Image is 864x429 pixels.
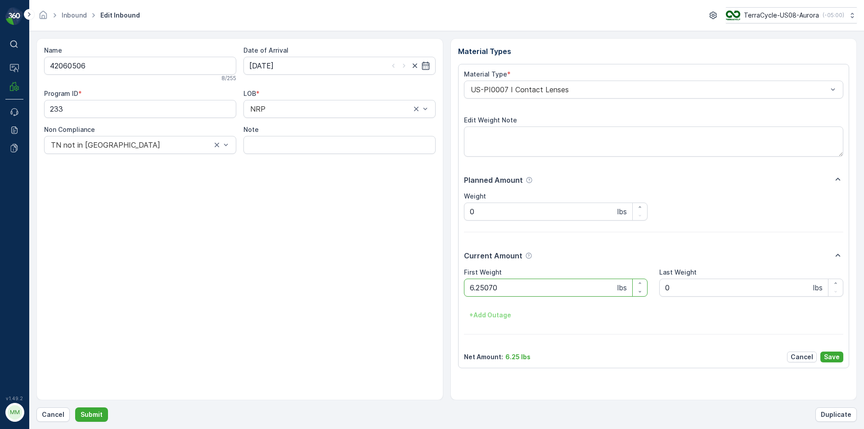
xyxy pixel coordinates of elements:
[617,206,627,217] p: lbs
[744,11,819,20] p: TerraCycle-US08-Aurora
[464,308,517,322] button: +Add Outage
[820,352,843,362] button: Save
[243,57,436,75] input: dd/mm/yyyy
[726,10,740,20] img: image_ci7OI47.png
[526,176,533,184] div: Help Tooltip Icon
[50,222,66,230] span: 0 lbs
[821,410,851,419] p: Duplicate
[813,282,823,293] p: lbs
[464,268,502,276] label: First Weight
[44,126,95,133] label: Non Compliance
[505,352,531,361] p: 6.25 lbs
[243,126,259,133] label: Note
[8,163,48,170] span: Arrive Date :
[5,7,23,25] img: logo
[726,7,857,23] button: TerraCycle-US08-Aurora(-05:00)
[8,177,51,185] span: First Weight :
[243,46,288,54] label: Date of Arrival
[791,352,813,361] p: Cancel
[243,90,256,97] label: LOB
[525,252,532,259] div: Help Tooltip Icon
[36,407,70,422] button: Cancel
[55,192,133,200] span: US-PI0019 I Water Filters
[617,282,627,293] p: lbs
[51,177,66,185] span: 0 lbs
[221,75,236,82] p: 8 / 255
[464,352,503,361] p: Net Amount :
[42,410,64,419] p: Cancel
[8,148,30,155] span: Name :
[8,207,50,215] span: Net Amount :
[464,116,517,124] label: Edit Weight Note
[48,163,51,170] span: -
[99,11,142,20] span: Edit Inbound
[8,405,22,420] div: MM
[787,352,817,362] button: Cancel
[81,410,103,419] p: Submit
[823,12,844,19] p: ( -05:00 )
[659,268,697,276] label: Last Weight
[8,222,50,230] span: Last Weight :
[30,148,165,155] span: 9632042280205387453700883184319890
[44,90,78,97] label: Program ID
[5,396,23,401] span: v 1.49.2
[469,311,511,320] p: + Add Outage
[464,70,507,78] label: Material Type
[815,407,857,422] button: Duplicate
[8,192,55,200] span: Material Type :
[458,46,850,57] p: Material Types
[464,175,523,185] p: Planned Amount
[62,11,87,19] a: Inbound
[464,192,486,200] label: Weight
[352,8,510,18] p: 9632042280205387453700883184319890
[44,46,62,54] label: Name
[5,403,23,422] button: MM
[464,250,522,261] p: Current Amount
[75,407,108,422] button: Submit
[38,14,48,21] a: Homepage
[824,352,840,361] p: Save
[50,207,65,215] span: 0 lbs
